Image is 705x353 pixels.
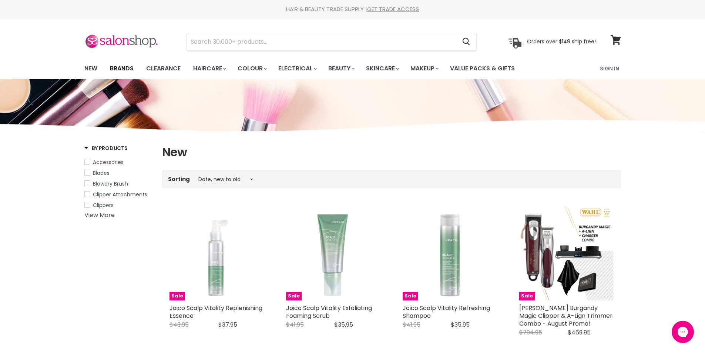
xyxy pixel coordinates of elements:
[519,304,612,328] a: [PERSON_NAME] Burgandy Magic Clipper & A-Lign Trimmer Combo - August Promo!
[360,61,403,76] a: Skincare
[323,61,359,76] a: Beauty
[84,201,153,209] a: Clippers
[93,180,128,187] span: Blowdry Brush
[405,61,443,76] a: Makeup
[568,328,591,337] span: $469.95
[93,191,147,198] span: Clipper Attachments
[218,320,237,329] span: $37.95
[273,61,321,76] a: Electrical
[75,6,630,13] div: HAIR & BEAUTY TRADE SUPPLY |
[169,304,262,320] a: Joico Scalp Vitality Replenishing Essence
[403,304,490,320] a: Joico Scalp Vitality Refreshing Shampoo
[169,206,264,300] img: Joico Scalp Vitality Replenishing Essence
[141,61,186,76] a: Clearance
[286,304,372,320] a: Joico Scalp Vitality Exfoliating Foaming Scrub
[169,320,189,329] span: $43.95
[169,206,264,300] a: Joico Scalp Vitality Replenishing Essence Sale
[79,58,558,79] ul: Main menu
[286,320,304,329] span: $41.95
[334,320,353,329] span: $35.95
[84,169,153,177] a: Blades
[451,320,470,329] span: $35.95
[527,38,596,45] p: Orders over $149 ship free!
[84,190,153,199] a: Clipper Attachments
[162,144,621,160] h1: New
[187,33,477,51] form: Product
[519,206,614,300] img: Wahl Burgandy Magic Clipper & A-Lign Trimmer Combo - August Promo!
[93,202,114,209] span: Clippers
[519,328,542,337] span: $794.95
[286,292,302,300] span: Sale
[84,144,128,152] h3: By Products
[444,61,520,76] a: Value Packs & Gifts
[79,61,103,76] a: New
[403,292,418,300] span: Sale
[187,33,457,50] input: Search
[457,33,476,50] button: Search
[519,206,614,300] a: Wahl Burgandy Magic Clipper & A-Lign Trimmer Combo - August Promo! Sale
[286,206,380,300] img: Joico Scalp Vitality Exfoliating Foaming Scrub
[168,176,190,182] label: Sorting
[519,292,535,300] span: Sale
[232,61,271,76] a: Colour
[188,61,231,76] a: Haircare
[403,206,497,300] img: Joico Scalp Vitality Refreshing Shampoo
[668,318,698,346] iframe: Gorgias live chat messenger
[84,158,153,166] a: Accessories
[84,180,153,188] a: Blowdry Brush
[75,58,630,79] nav: Main
[93,169,110,177] span: Blades
[403,206,497,300] a: Joico Scalp Vitality Refreshing Shampoo Sale
[595,61,624,76] a: Sign In
[169,292,185,300] span: Sale
[403,320,420,329] span: $41.95
[286,206,380,300] a: Joico Scalp Vitality Exfoliating Foaming Scrub Sale
[104,61,139,76] a: Brands
[93,159,124,166] span: Accessories
[84,211,115,219] a: View More
[367,5,419,13] a: GET TRADE ACCESS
